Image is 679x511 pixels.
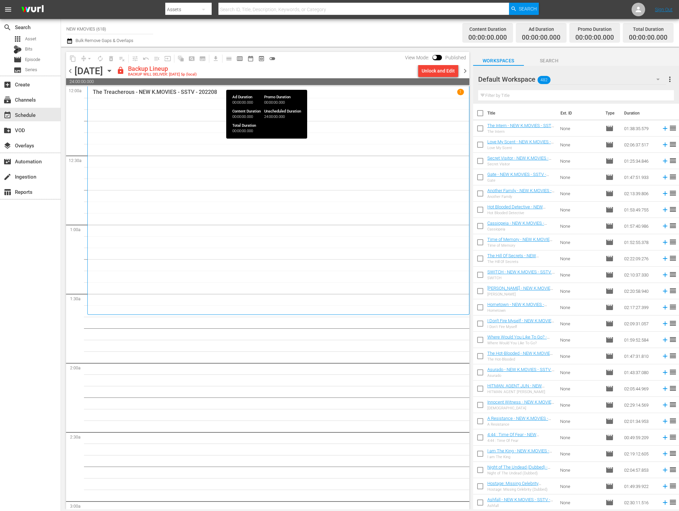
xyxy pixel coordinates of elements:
svg: Add to Schedule [661,239,669,246]
div: Total Duration [629,24,667,34]
td: None [557,250,603,267]
svg: Add to Schedule [661,271,669,279]
a: Gate - NEW K.MOVIES - SSTV - 202508 [487,172,549,182]
div: Gate [487,178,555,183]
a: Cassiopeia - NEW K.MOVIES - SSTV - 202508 [487,221,547,231]
div: Hostage: Missing Celebrity (Dubbed) [487,487,555,492]
span: Search [524,57,575,65]
a: [PERSON_NAME] - NEW K.MOVIES - SSTV - 202506 [487,286,553,296]
span: Episode [606,450,614,458]
td: None [557,315,603,332]
span: Series [14,66,22,74]
span: View Mode: [402,55,432,60]
span: Create Series Block [197,53,208,64]
svg: Add to Schedule [661,466,669,474]
span: reorder [669,417,677,425]
span: reorder [669,270,677,279]
svg: Add to Schedule [661,417,669,425]
td: None [557,153,603,169]
span: 482 [537,73,550,87]
div: I am The King [487,455,555,459]
div: Unlock and Edit [422,65,455,77]
td: None [557,413,603,429]
div: The Hot-Blooded [487,357,555,362]
span: Loop Content [95,53,106,64]
span: Episode [606,254,614,263]
td: 02:05:44.969 [621,381,659,397]
div: [PERSON_NAME] [487,292,555,297]
div: Ad Duration [522,24,560,34]
div: Promo Duration [575,24,614,34]
span: Episode [14,56,22,64]
button: more_vert [666,71,674,87]
a: SWITCH - NEW K.MOVIES - SSTV - 202507 [487,269,555,280]
span: Copy Lineup [67,53,78,64]
td: 01:38:35.579 [621,120,659,137]
div: HITMAN: AGENT [PERSON_NAME] [487,390,555,394]
div: I Don’t Fire Myself [487,325,555,329]
a: Hot Blooded Detective - NEW K.MOVIES - SSTV - 202508 [487,204,546,214]
td: 02:06:37.517 [621,137,659,153]
button: Search [509,3,539,15]
svg: Add to Schedule [661,190,669,197]
td: 01:47:31.810 [621,348,659,364]
span: reorder [669,189,677,197]
div: Bits [14,45,22,54]
span: reorder [669,205,677,213]
div: Cassiopeia [487,227,555,231]
span: 00:00:00.000 [468,34,507,42]
span: reorder [669,449,677,457]
span: Episode [606,141,614,149]
span: Reports [3,188,12,196]
a: 4:44 : Time Of Fear - NEW K.MOVIES - SSTV - 202505 [487,432,539,442]
svg: Add to Schedule [661,385,669,392]
svg: Add to Schedule [661,222,669,230]
div: Secret Visitor [487,162,555,166]
td: 02:30:11.516 [621,494,659,511]
span: reorder [669,254,677,262]
td: None [557,429,603,446]
td: None [557,234,603,250]
span: Day Calendar View [221,52,234,65]
span: Episode [606,417,614,425]
span: 24 hours Lineup View is OFF [267,53,278,64]
span: Search [3,23,12,32]
span: Asset [14,35,22,43]
a: The Hot-Blooded - NEW K.MOVIES - SSTV - 202506 [487,351,553,361]
span: Episode [606,238,614,246]
td: None [557,185,603,202]
span: Episode [606,466,614,474]
span: Episode [606,271,614,279]
a: The Intern - NEW K.MOVIES - SSTV - 202509 [487,123,554,133]
span: preview_outlined [258,55,265,62]
td: 02:13:39.806 [621,185,659,202]
a: I am The King - NEW K.MOVIES - SSTV - 202504 [487,448,552,458]
span: Episode [606,173,614,181]
span: Select an event to delete [106,53,116,64]
span: reorder [669,319,677,327]
div: SWITCH [487,276,555,280]
span: reorder [669,287,677,295]
span: Episode [606,124,614,132]
td: None [557,348,603,364]
p: 1 [459,89,462,94]
a: Innocent Witness - NEW K.MOVIES - SSTV - 202505 [487,400,554,410]
span: reorder [669,384,677,392]
svg: Add to Schedule [661,125,669,132]
td: 02:17:27.399 [621,299,659,315]
div: Asurado [487,373,555,378]
a: Secret Visitor - NEW K.MOVIES - SSTV - 202509 [487,156,551,166]
span: reorder [669,466,677,474]
a: Asurado - NEW K.MOVIES - SSTV - 202506 [487,367,554,377]
span: reorder [669,368,677,376]
span: Episode [606,385,614,393]
td: 01:52:55.378 [621,234,659,250]
svg: Add to Schedule [661,434,669,441]
svg: Add to Schedule [661,499,669,506]
span: Episode [606,320,614,328]
span: Episode [606,287,614,295]
span: reorder [669,124,677,132]
svg: Add to Schedule [661,157,669,165]
div: A Resistance [487,422,555,427]
span: toggle_off [269,55,276,62]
